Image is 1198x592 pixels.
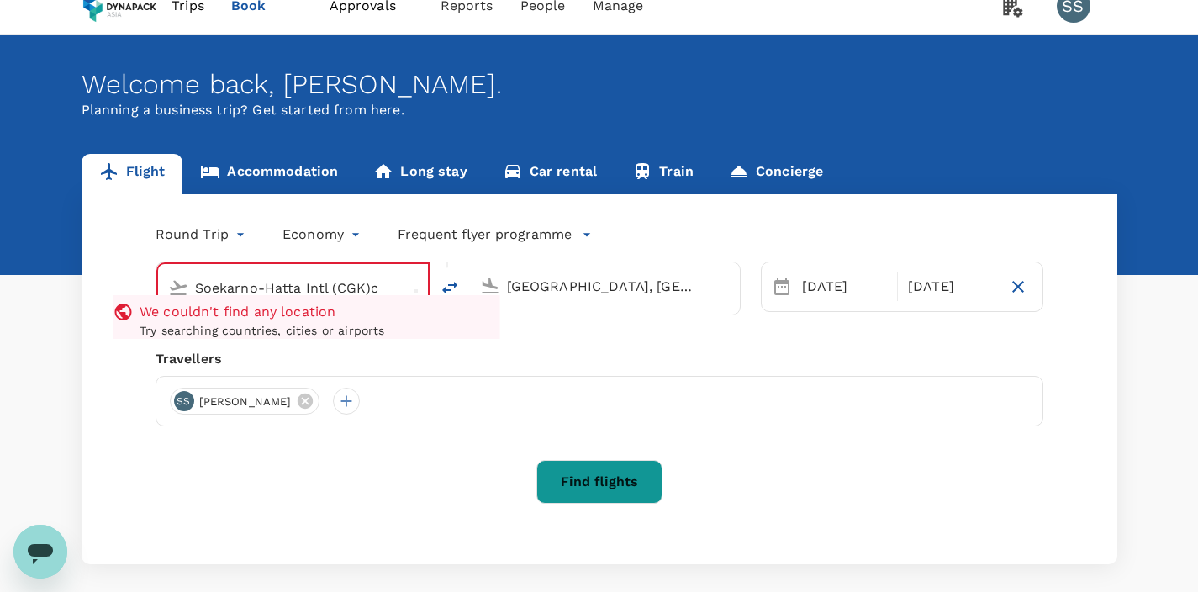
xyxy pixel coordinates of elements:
[485,154,615,194] a: Car rental
[82,100,1117,120] p: Planning a business trip? Get started from here.
[711,154,841,194] a: Concierge
[82,154,183,194] a: Flight
[170,388,320,415] div: SS[PERSON_NAME]
[901,270,1000,304] div: [DATE]
[82,69,1117,100] div: Welcome back , [PERSON_NAME] .
[195,275,393,301] input: Depart from
[156,221,250,248] div: Round Trip
[140,302,499,322] div: We couldn't find any location
[728,284,731,288] button: Open
[795,270,895,304] div: [DATE]
[536,460,662,504] button: Find flights
[13,525,67,579] iframe: Button to launch messaging window
[615,154,711,194] a: Train
[507,273,705,299] input: Going to
[189,394,302,410] span: [PERSON_NAME]
[156,349,1043,369] div: Travellers
[398,225,592,245] button: Frequent flyer programme
[282,221,364,248] div: Economy
[398,225,572,245] p: Frequent flyer programme
[140,322,499,339] p: Try searching countries, cities or airports
[174,391,194,411] div: SS
[414,289,418,293] button: Close
[182,154,356,194] a: Accommodation
[430,267,470,308] button: delete
[356,154,484,194] a: Long stay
